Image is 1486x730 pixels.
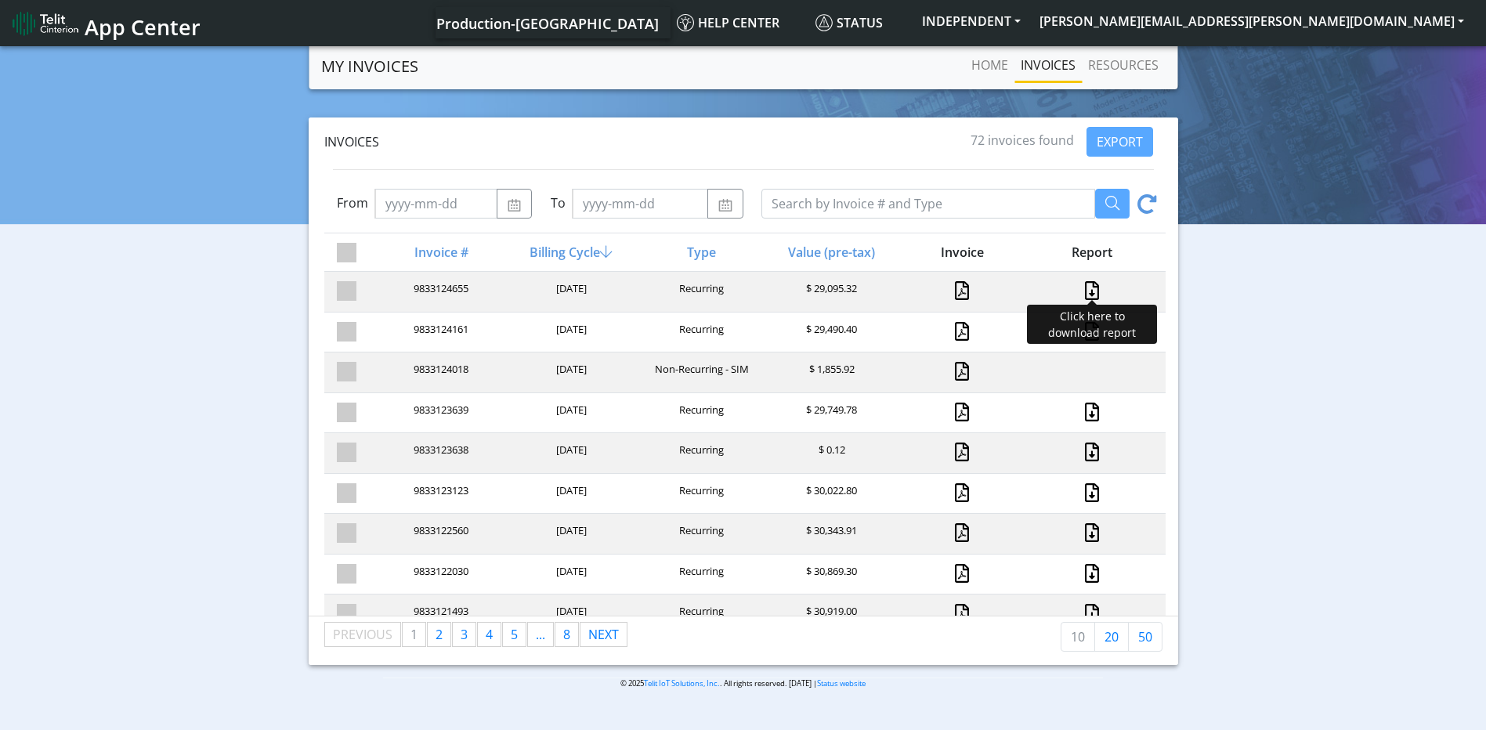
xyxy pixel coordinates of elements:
div: Recurring [635,523,765,544]
div: [DATE] [504,322,635,343]
span: 1 [410,626,418,643]
div: [DATE] [504,403,635,424]
a: 20 [1094,622,1129,652]
input: yyyy-mm-dd [374,189,497,219]
span: Status [815,14,883,31]
div: [DATE] [504,483,635,504]
img: calendar.svg [718,199,732,211]
div: Click here to download report [1027,305,1157,344]
p: © 2025 . All rights reserved. [DATE] | [383,678,1103,689]
a: INVOICES [1014,49,1082,81]
div: 9833122560 [374,523,504,544]
div: 9833122030 [374,564,504,585]
span: 8 [563,626,570,643]
div: Value (pre-tax) [765,243,895,262]
span: 5 [511,626,518,643]
a: 50 [1128,622,1162,652]
div: Invoice [895,243,1025,262]
a: Telit IoT Solutions, Inc. [644,678,720,688]
button: EXPORT [1086,127,1153,157]
div: $ 30,343.91 [765,523,895,544]
div: [DATE] [504,281,635,302]
div: Recurring [635,443,765,464]
span: 4 [486,626,493,643]
div: $ 29,490.40 [765,322,895,343]
div: $ 30,869.30 [765,564,895,585]
div: [DATE] [504,523,635,544]
div: $ 1,855.92 [765,362,895,383]
button: [PERSON_NAME][EMAIL_ADDRESS][PERSON_NAME][DOMAIN_NAME] [1030,7,1473,35]
div: 9833123639 [374,403,504,424]
a: Status [809,7,913,38]
div: $ 0.12 [765,443,895,464]
div: 9833123638 [374,443,504,464]
div: [DATE] [504,604,635,625]
div: [DATE] [504,443,635,464]
button: INDEPENDENT [913,7,1030,35]
a: Home [965,49,1014,81]
a: Status website [817,678,866,688]
img: calendar.svg [507,199,522,211]
ul: Pagination [324,622,628,647]
div: 9833124018 [374,362,504,383]
div: Report [1025,243,1155,262]
span: 3 [461,626,468,643]
img: status.svg [815,14,833,31]
div: Recurring [635,403,765,424]
div: Recurring [635,604,765,625]
div: Billing Cycle [504,243,635,262]
a: Your current platform instance [436,7,658,38]
span: App Center [85,13,201,42]
input: Search by Invoice # and Type [761,189,1095,219]
div: Recurring [635,483,765,504]
span: Help center [677,14,779,31]
span: 72 invoices found [971,132,1074,149]
div: $ 29,749.78 [765,403,895,424]
a: MY INVOICES [321,51,418,82]
div: 9833124655 [374,281,504,302]
div: Type [635,243,765,262]
div: $ 30,919.00 [765,604,895,625]
div: 9833121493 [374,604,504,625]
a: Help center [671,7,809,38]
label: From [337,193,368,212]
a: App Center [13,6,198,40]
div: [DATE] [504,564,635,585]
a: Next page [580,623,627,646]
div: Recurring [635,281,765,302]
div: 9833124161 [374,322,504,343]
div: $ 30,022.80 [765,483,895,504]
div: Recurring [635,322,765,343]
input: yyyy-mm-dd [572,189,708,219]
div: 9833123123 [374,483,504,504]
span: 2 [436,626,443,643]
div: Invoice # [374,243,504,262]
label: To [551,193,566,212]
span: Invoices [324,133,379,150]
img: logo-telit-cinterion-gw-new.png [13,11,78,36]
span: Production-[GEOGRAPHIC_DATA] [436,14,659,33]
div: Recurring [635,564,765,585]
span: Previous [333,626,392,643]
div: [DATE] [504,362,635,383]
span: ... [536,626,545,643]
a: RESOURCES [1082,49,1165,81]
div: $ 29,095.32 [765,281,895,302]
div: Non-Recurring - SIM [635,362,765,383]
img: knowledge.svg [677,14,694,31]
